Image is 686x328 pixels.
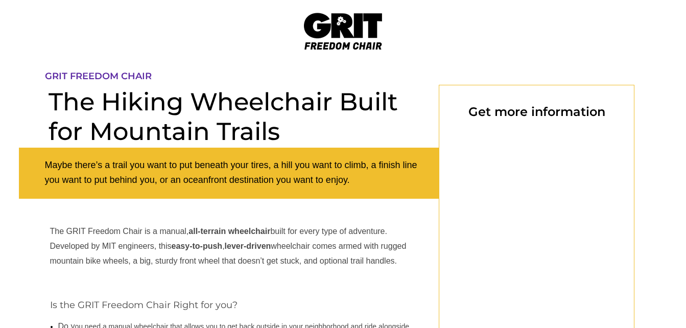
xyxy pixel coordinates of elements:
[172,242,223,250] strong: easy-to-push
[50,227,407,265] span: The GRIT Freedom Chair is a manual, built for every type of adventure. Developed by MIT engineers...
[225,242,271,250] strong: lever-driven
[50,299,238,311] span: Is the GRIT Freedom Chair Right for you?
[468,104,605,119] span: Get more information
[188,227,270,236] strong: all-terrain wheelchair
[45,160,417,185] span: Maybe there’s a trail you want to put beneath your tires, a hill you want to climb, a finish line...
[45,71,152,82] span: GRIT FREEDOM CHAIR
[49,87,398,146] span: The Hiking Wheelchair Built for Mountain Trails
